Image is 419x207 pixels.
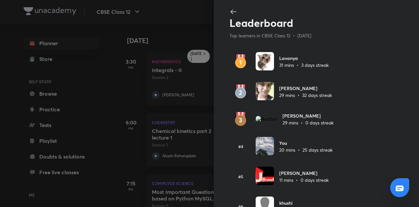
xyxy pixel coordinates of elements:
[229,17,381,29] h2: Leaderboard
[279,177,329,183] p: 11 mins • 0 days streak
[279,55,329,62] h6: Lavanya
[256,116,277,122] img: Avatar
[229,143,252,149] h6: #4
[256,167,274,185] img: Avatar
[279,146,333,153] p: 20 mins • 25 days streak
[229,174,252,179] h6: #5
[256,52,274,70] img: Avatar
[279,170,329,177] h6: [PERSON_NAME]
[229,85,252,99] img: rank2.svg
[282,119,334,126] p: 29 mins • 0 days streak
[279,140,333,146] h6: You
[256,137,274,155] img: Avatar
[279,92,332,99] p: 29 mins • 32 days streak
[256,82,274,100] img: Avatar
[229,32,381,39] p: Top learners in CBSE Class 12 • [DATE]
[229,112,252,126] img: rank3.svg
[282,112,334,119] h6: [PERSON_NAME]
[279,62,329,68] p: 31 mins • 3 days streak
[279,199,330,206] h6: khushi
[279,85,332,92] h6: [PERSON_NAME]
[229,54,252,69] img: rank1.svg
